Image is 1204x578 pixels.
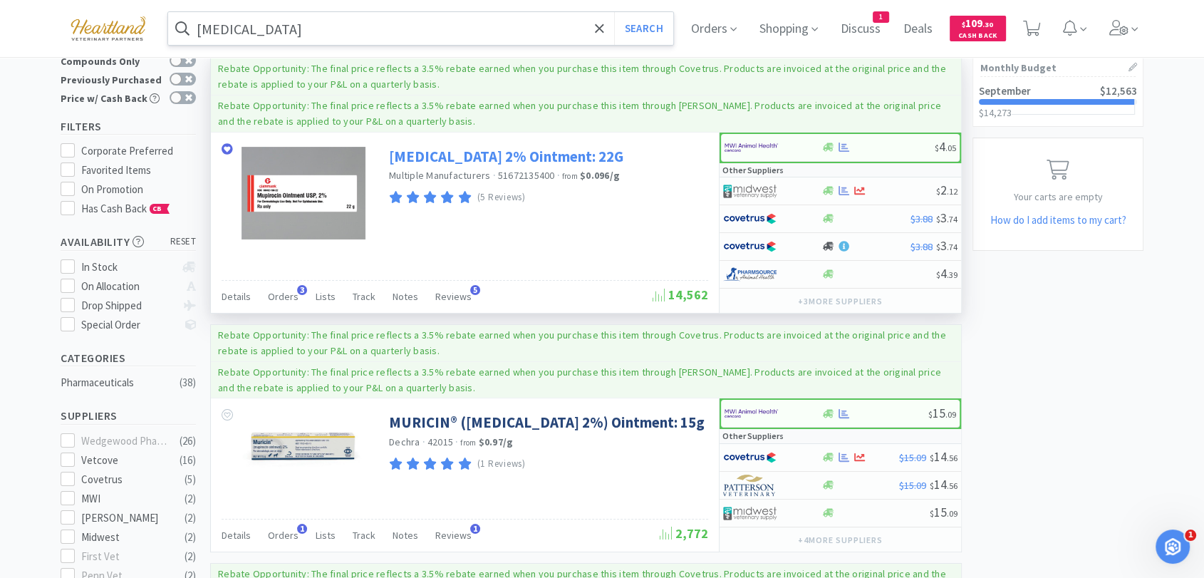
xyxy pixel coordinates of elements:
span: Track [353,290,375,303]
div: Previously Purchased [61,73,162,85]
div: On Allocation [81,278,176,295]
a: Discuss1 [835,23,886,36]
span: CB [150,205,165,213]
img: f5e969b455434c6296c6d81ef179fa71_3.png [723,475,777,496]
h2: September [979,86,1031,96]
img: 4dd14cff54a648ac9e977f0c5da9bc2e_5.png [723,180,777,202]
span: 14 [930,448,958,465]
span: · [557,169,560,182]
span: 4 [935,138,956,155]
div: ( 16 ) [180,452,196,469]
span: 2,772 [660,525,708,542]
p: Rebate Opportunity: The final price reflects a 3.5% rebate earned when you purchase this item thr... [218,329,946,357]
span: Notes [393,529,418,542]
span: Cash Back [958,32,997,41]
div: On Promotion [81,181,197,198]
span: · [493,169,496,182]
img: eb7f1ed3b5e24e70a5d53ae460b64f98_169065.png [242,147,365,239]
a: MURICIN® ([MEDICAL_DATA] 2%) Ointment: 15g [389,413,705,432]
span: . 39 [947,269,958,280]
span: . 56 [947,480,958,491]
iframe: Intercom live chat [1156,530,1190,564]
div: Covetrus [81,471,170,488]
p: Other Suppliers [722,163,784,177]
span: Track [353,529,375,542]
img: 77fca1acd8b6420a9015268ca798ef17_1.png [723,447,777,468]
span: $ [930,453,934,463]
span: 14,562 [653,287,708,303]
span: Lists [316,290,336,303]
h5: Categories [61,350,196,366]
div: ( 38 ) [180,374,196,391]
span: · [422,435,425,448]
span: . 05 [945,143,956,153]
p: Rebate Opportunity: The final price reflects a 3.5% rebate earned when you purchase this item thr... [218,366,941,394]
span: $3.88 [910,240,933,253]
strong: $0.096 / g [580,169,620,182]
img: 77fca1acd8b6420a9015268ca798ef17_1.png [723,236,777,257]
h5: How do I add items to my cart? [973,212,1143,229]
span: 3 [936,210,958,226]
div: Pharmaceuticals [61,374,176,391]
span: . 09 [945,409,956,420]
span: . 09 [947,508,958,519]
span: . 56 [947,453,958,463]
span: Reviews [435,529,472,542]
span: Orders [268,529,299,542]
div: Special Order [81,316,176,334]
span: . 12 [947,186,958,197]
div: First Vet [81,548,170,565]
div: In Stock [81,259,176,276]
div: ( 2 ) [185,490,196,507]
div: Drop Shipped [81,297,176,314]
input: Search by item, sku, manufacturer, ingredient, size... [168,12,673,45]
span: from [460,438,476,448]
a: [MEDICAL_DATA] 2% Ointment: 22G [389,147,623,166]
span: 1 [297,524,307,534]
span: 5 [470,285,480,295]
span: 1 [873,12,888,22]
div: [PERSON_NAME] [81,510,170,527]
span: 1 [1185,530,1196,541]
img: 77fca1acd8b6420a9015268ca798ef17_1.png [723,208,777,229]
span: Lists [316,529,336,542]
div: ( 5 ) [185,471,196,488]
a: Deals [898,23,938,36]
h1: Monthly Budget [980,58,1136,77]
div: MWI [81,490,170,507]
span: reset [170,234,197,249]
span: 15 [928,405,956,421]
span: 3 [936,237,958,254]
a: Multiple Manufacturers [389,169,491,182]
div: ( 2 ) [185,529,196,546]
img: 4dd14cff54a648ac9e977f0c5da9bc2e_5.png [723,502,777,524]
span: $ [930,480,934,491]
div: Vetcove [81,452,170,469]
button: +3more suppliers [791,291,890,311]
span: 4 [936,265,958,282]
div: ( 2 ) [185,510,196,527]
h5: Availability [61,234,196,250]
span: 3 [297,285,307,295]
div: Favorited Items [81,162,197,179]
span: . 74 [947,214,958,225]
span: Orders [268,290,299,303]
span: $15.09 [899,479,926,492]
span: Details [222,290,251,303]
strong: $0.97 / g [479,435,514,448]
span: $ [935,143,939,153]
div: Compounds Only [61,54,162,66]
span: Reviews [435,290,472,303]
span: $ [930,508,934,519]
span: 14 [930,476,958,492]
span: 2 [936,182,958,198]
p: Your carts are empty [973,189,1143,205]
span: $ [962,20,965,29]
span: $ [936,242,940,252]
button: +4more suppliers [791,530,890,550]
a: Dechra [389,435,420,448]
p: (1 Reviews) [477,457,526,472]
span: $ [936,186,940,197]
span: 109 [962,16,993,30]
img: 7915dbd3f8974342a4dc3feb8efc1740_58.png [723,264,777,285]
